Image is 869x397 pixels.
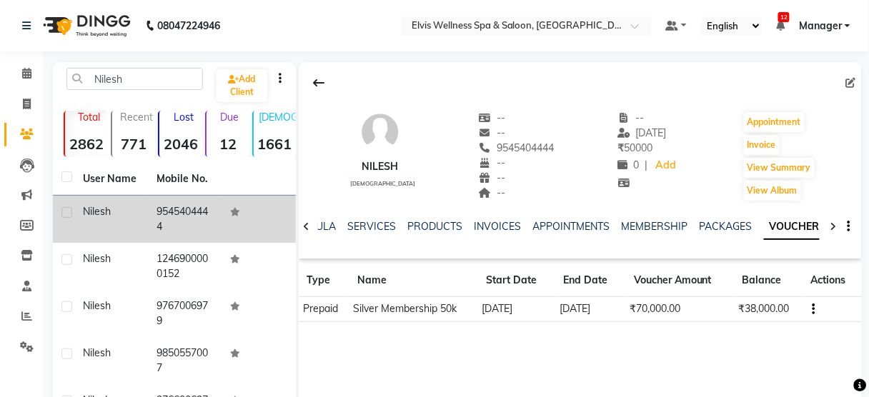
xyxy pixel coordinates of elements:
button: Appointment [744,112,805,132]
span: -- [479,126,506,139]
span: 50000 [617,141,652,154]
a: PRODUCTS [408,220,463,233]
p: Lost [165,111,202,124]
a: VOUCHERS [764,214,832,240]
th: End Date [555,264,625,297]
th: Voucher Amount [625,264,734,297]
span: ₹ [617,141,624,154]
th: User Name [74,163,148,196]
th: Name [349,264,477,297]
span: Manager [799,19,842,34]
th: Balance [734,264,803,297]
td: 9850557007 [148,337,222,384]
th: Actions [803,264,862,297]
td: 9545404444 [148,196,222,243]
td: [DATE] [477,297,555,322]
span: -- [479,111,506,124]
strong: 2862 [65,135,108,153]
div: Nilesh [344,159,415,174]
span: 9545404444 [479,141,555,154]
p: [DEMOGRAPHIC_DATA] [259,111,297,124]
a: INVOICES [475,220,522,233]
span: Nilesh [83,346,111,359]
th: Start Date [477,264,555,297]
span: -- [479,156,506,169]
span: -- [479,186,506,199]
button: Invoice [744,135,780,155]
td: [DATE] [555,297,625,322]
span: [DATE] [617,126,667,139]
span: nilesh [83,299,111,312]
span: 0 [617,159,639,171]
a: MEMBERSHIP [622,220,688,233]
td: 9767006979 [148,290,222,337]
td: Silver Membership 50k [349,297,477,322]
a: 12 [776,19,785,32]
b: 08047224946 [157,6,220,46]
td: ₹70,000.00 [625,297,734,322]
p: Total [71,111,108,124]
button: View Album [744,181,801,201]
a: SERVICES [348,220,397,233]
strong: 771 [112,135,155,153]
span: -- [479,171,506,184]
td: Prepaid [299,297,349,322]
strong: 2046 [159,135,202,153]
a: APPOINTMENTS [533,220,610,233]
p: Due [209,111,249,124]
span: 12 [778,12,790,22]
a: Add Client [217,69,267,102]
span: -- [617,111,645,124]
span: [DEMOGRAPHIC_DATA] [350,180,415,187]
span: Nilesh [83,252,111,265]
td: 1246900000152 [148,243,222,290]
a: Add [653,156,678,176]
input: Search by Name/Mobile/Email/Code [66,68,203,90]
strong: 1661 [254,135,297,153]
a: PACKAGES [700,220,753,233]
div: Back to Client [304,69,334,96]
strong: 12 [207,135,249,153]
span: Nilesh [83,205,111,218]
img: avatar [359,111,402,154]
th: Mobile No. [148,163,222,196]
th: Type [299,264,349,297]
span: | [645,158,647,173]
button: View Summary [744,158,815,178]
img: logo [36,6,134,46]
td: ₹38,000.00 [734,297,803,322]
p: Recent [118,111,155,124]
